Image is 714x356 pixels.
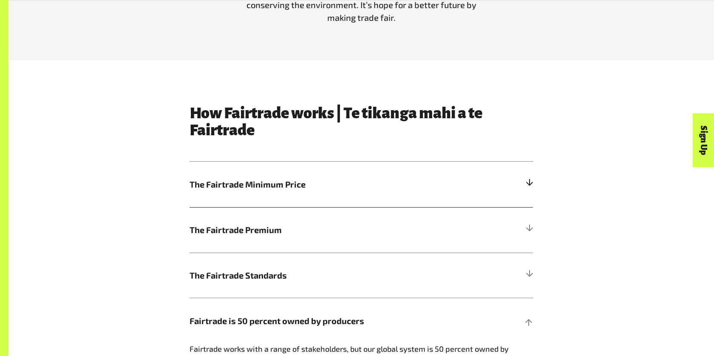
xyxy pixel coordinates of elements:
[190,223,447,236] span: The Fairtrade Premium
[190,269,447,282] span: The Fairtrade Standards
[190,314,447,327] span: Fairtrade is 50 percent owned by producers
[190,178,447,191] span: The Fairtrade Minimum Price
[190,105,533,139] h3: How Fairtrade works | Te tikanga mahi a te Fairtrade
